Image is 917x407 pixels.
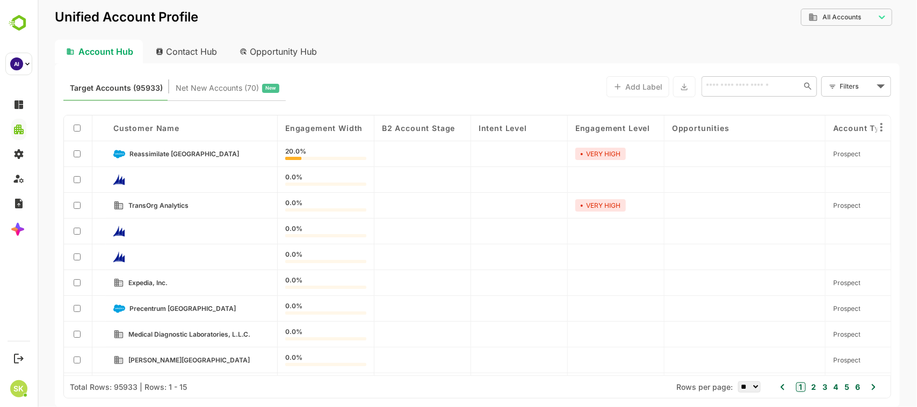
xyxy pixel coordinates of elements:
[636,76,658,97] button: Export the selected data as CSV
[92,150,201,158] span: Reassimilate Argentina
[92,304,198,312] span: Precentrum Sri Lanka
[804,381,812,393] button: 5
[32,382,149,391] div: Total Rows: 95933 | Rows: 1 - 15
[17,11,161,24] p: Unified Account Profile
[538,148,588,160] div: VERY HIGH
[17,40,105,63] div: Account Hub
[248,303,329,315] div: 0.0%
[801,75,854,98] div: Filters
[138,81,221,95] span: Net New Accounts ( 70 )
[91,330,213,338] span: Medical Diagnostic Laboratories, L.L.C.
[110,40,189,63] div: Contact Hub
[759,382,768,392] button: 1
[248,251,329,263] div: 0.0%
[10,57,23,70] div: AI
[771,12,837,22] div: All Accounts
[193,40,289,63] div: Opportunity Hub
[91,279,130,287] span: Expedia, Inc.
[538,199,588,212] div: VERY HIGH
[248,200,329,212] div: 0.0%
[441,123,489,133] span: Intent Level
[785,13,824,21] span: All Accounts
[248,354,329,366] div: 0.0%
[793,381,801,393] button: 4
[32,81,125,95] span: Known accounts you’ve identified to target - imported from CRM, Offline upload, or promoted from ...
[782,381,790,393] button: 3
[796,201,823,209] span: Prospect
[815,381,822,393] button: 6
[771,381,779,393] button: 2
[138,81,242,95] div: Newly surfaced ICP-fit accounts from Intent, Website, LinkedIn, and other engagement signals.
[5,13,33,33] img: BambooboxLogoMark.f1c84d78b4c51b1a7b5f700c9845e183.svg
[763,7,855,28] div: All Accounts
[248,226,329,237] div: 0.0%
[248,123,325,133] span: Engagement Width
[802,81,836,92] div: Filters
[639,382,695,391] span: Rows per page:
[11,351,26,366] button: Logout
[796,304,823,312] span: Prospect
[10,380,27,397] div: SK
[248,329,329,340] div: 0.0%
[796,330,823,338] span: Prospect
[634,123,692,133] span: Opportunities
[796,279,823,287] span: Prospect
[796,123,852,133] span: Account Type
[76,123,142,133] span: Customer Name
[228,81,239,95] span: New
[248,174,329,186] div: 0.0%
[796,356,823,364] span: Prospect
[796,150,823,158] span: Prospect
[344,123,417,133] span: B2 Account Stage
[91,201,151,209] span: TransOrg Analytics
[91,356,212,364] span: Gannon University
[538,123,612,133] span: Engagement Level
[248,148,329,160] div: 20.0%
[569,76,632,97] button: Add Label
[248,277,329,289] div: 0.0%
